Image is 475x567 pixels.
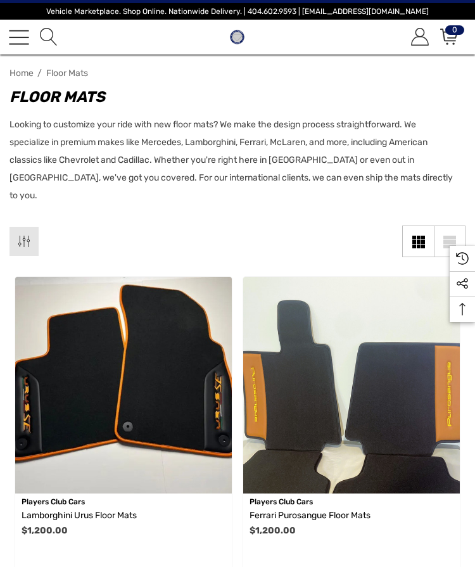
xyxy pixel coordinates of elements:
a: Cart with 0 items [438,29,458,46]
svg: Review Your Cart [440,28,458,46]
svg: Account [411,28,429,46]
svg: Recently Viewed [456,252,469,265]
span: Toggle menu [9,36,29,37]
a: Toggle menu [9,27,29,48]
a: Lamborghini Urus Floor Mats,$1,200.00 [22,508,225,523]
p: Players Club Cars [22,494,225,510]
span: Vehicle Marketplace. Shop Online. Nationwide Delivery. | 404.602.9593 | [EMAIL_ADDRESS][DOMAIN_NAME] [46,7,429,16]
svg: Search [40,28,58,46]
h1: Floor Mats [9,86,453,108]
a: Grid View [402,226,434,257]
a: Lamborghini Urus Floor Mats,$1,200.00 [15,277,232,494]
span: 0 [445,25,464,35]
span: $1,200.00 [22,525,68,536]
nav: Breadcrumb [9,62,465,84]
span: $1,200.00 [250,525,296,536]
a: Search [38,29,58,46]
a: Sign in [409,29,429,46]
svg: Social Media [456,277,469,290]
img: Lamborghini Urus Floor Mats For Sale [15,277,232,494]
img: Ferrari Purosangue Floor Mats [243,277,460,494]
svg: Top [450,303,475,315]
p: Players Club Cars [250,494,453,510]
span: Floor Mats [46,68,88,79]
a: List View [434,226,465,257]
p: Looking to customize your ride with new floor mats? We make the design process straightforward. W... [9,116,453,205]
span: Lamborghini Urus Floor Mats [22,510,137,521]
a: Floor Mats [46,68,107,79]
a: Home [9,68,34,79]
a: Ferrari Purosangue Floor Mats,$1,200.00 [250,508,453,523]
span: Ferrari Purosangue Floor Mats [250,510,370,521]
a: Ferrari Purosangue Floor Mats,$1,200.00 [243,277,460,494]
img: Players Club | Cars For Sale [227,27,248,48]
